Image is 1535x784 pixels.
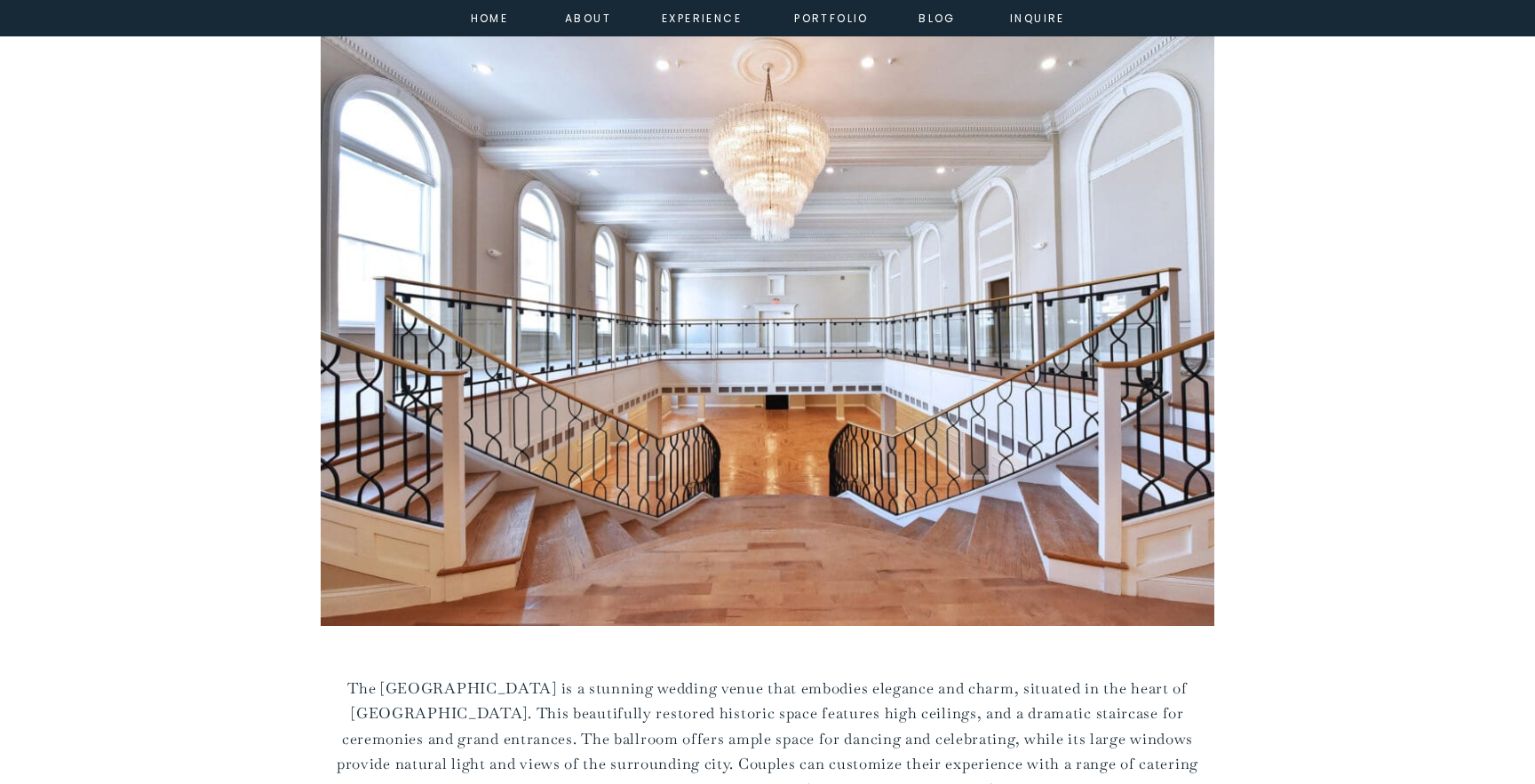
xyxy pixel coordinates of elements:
[793,9,870,25] a: portfolio
[905,9,969,25] a: Blog
[465,9,513,25] a: home
[1006,9,1070,25] a: inquire
[662,9,734,25] a: experience
[565,9,605,25] a: about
